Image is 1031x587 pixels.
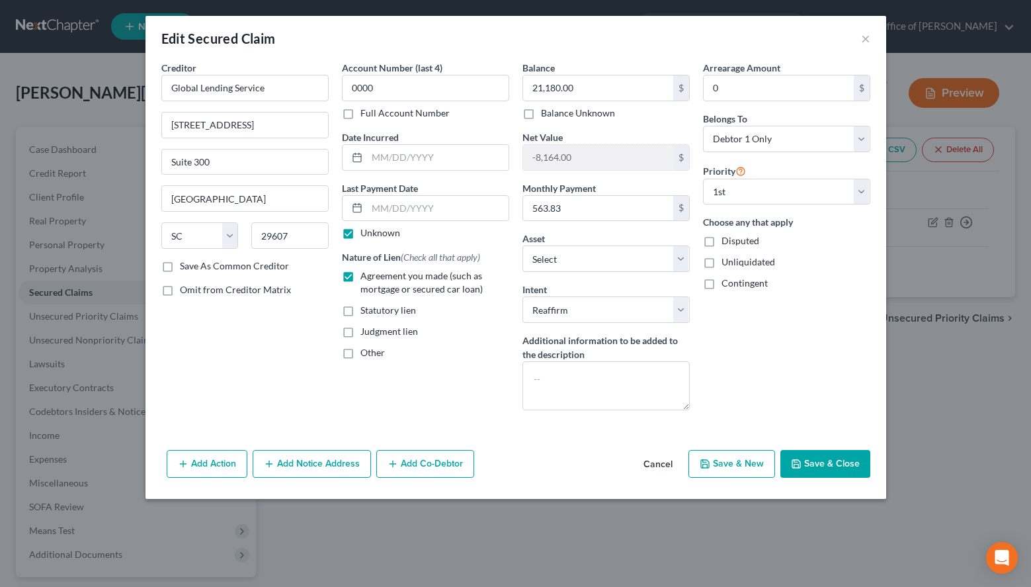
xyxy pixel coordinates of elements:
input: 0.00 [523,196,673,221]
input: MM/DD/YYYY [367,196,509,221]
label: Balance [522,61,555,75]
label: Date Incurred [342,130,399,144]
label: Choose any that apply [703,215,870,229]
span: Disputed [722,235,759,246]
label: Account Number (last 4) [342,61,442,75]
label: Net Value [522,130,563,144]
label: Priority [703,163,746,179]
label: Arrearage Amount [703,61,780,75]
span: Statutory lien [360,304,416,316]
button: Save & New [688,450,775,478]
div: Open Intercom Messenger [986,542,1018,574]
label: Last Payment Date [342,181,418,195]
label: Intent [522,283,547,296]
span: Agreement you made (such as mortgage or secured car loan) [360,270,483,294]
div: $ [673,75,689,101]
button: × [861,30,870,46]
label: Balance Unknown [541,107,615,120]
span: Judgment lien [360,326,418,337]
label: Full Account Number [360,107,450,120]
label: Nature of Lien [342,250,480,264]
span: Creditor [161,62,196,73]
input: MM/DD/YYYY [367,145,509,170]
button: Add Co-Debtor [376,450,474,478]
input: Enter zip... [251,222,329,249]
div: $ [854,75,870,101]
label: Save As Common Creditor [180,259,289,273]
button: Cancel [633,451,683,478]
span: Unliquidated [722,256,775,267]
div: $ [673,145,689,170]
button: Add Action [167,450,247,478]
div: Edit Secured Claim [161,29,276,48]
label: Monthly Payment [522,181,596,195]
input: Apt, Suite, etc... [162,150,328,175]
span: Asset [522,233,545,244]
label: Additional information to be added to the description [522,334,690,361]
button: Add Notice Address [253,450,371,478]
input: XXXX [342,75,509,101]
span: (Check all that apply) [401,251,480,263]
input: Search creditor by name... [161,75,329,101]
span: Contingent [722,277,768,289]
input: Enter city... [162,186,328,211]
button: Save & Close [780,450,870,478]
span: Belongs To [703,113,747,124]
input: 0.00 [704,75,854,101]
span: Omit from Creditor Matrix [180,284,291,295]
div: $ [673,196,689,221]
label: Unknown [360,226,400,240]
span: Other [360,347,385,358]
input: 0.00 [523,145,673,170]
input: 0.00 [523,75,673,101]
input: Enter address... [162,113,328,138]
